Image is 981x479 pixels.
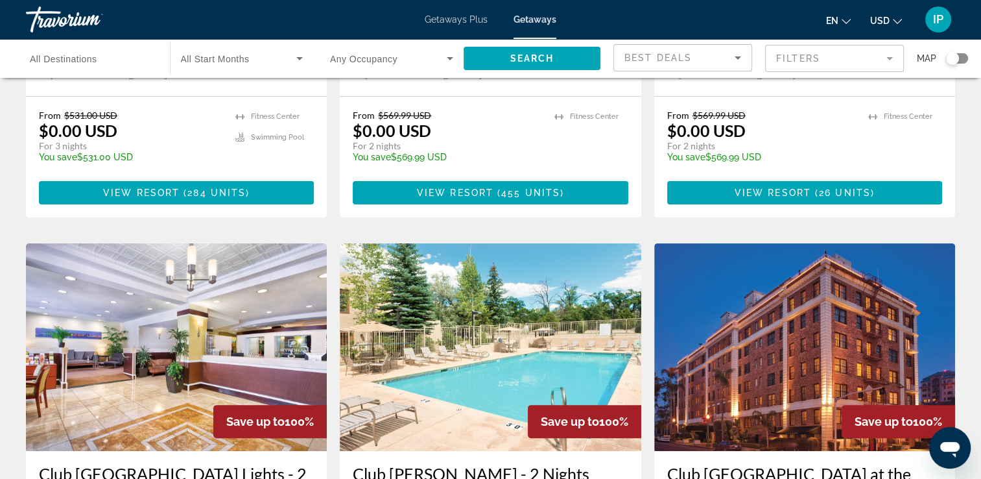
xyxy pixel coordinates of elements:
span: You save [353,152,391,162]
p: $0.00 USD [353,121,431,140]
span: From [39,110,61,121]
p: $569.99 USD [667,152,855,162]
span: IP [933,13,943,26]
span: You save [667,152,705,162]
button: Search [464,47,601,70]
div: 100% [528,405,641,438]
p: For 3 nights [39,140,222,152]
span: Best Deals [624,53,692,63]
span: ( ) [811,188,875,198]
span: Any Occupancy [330,54,397,64]
span: Search [510,53,554,64]
button: Change currency [870,11,902,30]
p: $569.99 USD [353,152,541,162]
div: 100% [213,405,327,438]
span: $531.00 USD [64,110,117,121]
span: Swimming Pool [251,133,304,141]
span: You save [39,152,77,162]
span: View Resort [735,188,811,198]
span: $569.99 USD [692,110,746,121]
p: $0.00 USD [667,121,746,140]
span: Map [917,49,936,68]
span: $569.99 USD [378,110,431,121]
p: For 2 nights [667,140,855,152]
p: $531.00 USD [39,152,222,162]
a: Getaways [514,14,556,25]
span: View Resort [103,188,180,198]
span: 455 units [501,188,560,198]
span: From [353,110,375,121]
button: View Resort(455 units) [353,181,628,204]
span: Save up to [226,415,285,428]
span: Save up to [541,415,599,428]
span: From [667,110,689,121]
button: View Resort(26 units) [667,181,942,204]
a: Travorium [26,3,156,36]
span: ( ) [180,188,250,198]
span: All Start Months [181,54,250,64]
span: Fitness Center [570,112,619,121]
img: 8562O01X.jpg [26,243,327,451]
span: en [826,16,838,26]
span: USD [870,16,890,26]
iframe: Button to launch messaging window [929,427,971,469]
p: For 2 nights [353,140,541,152]
span: All Destinations [30,54,97,64]
span: 26 units [819,188,871,198]
p: $0.00 USD [39,121,117,140]
span: View Resort [417,188,493,198]
button: Filter [765,44,904,73]
span: ( ) [493,188,564,198]
span: Fitness Center [884,112,932,121]
img: A412O01X.jpg [340,243,641,451]
button: Change language [826,11,851,30]
span: Fitness Center [251,112,300,121]
span: Save up to [855,415,913,428]
div: 100% [842,405,955,438]
img: D505E01X.jpg [654,243,955,451]
mat-select: Sort by [624,50,741,66]
button: View Resort(284 units) [39,181,314,204]
a: Getaways Plus [425,14,488,25]
span: 284 units [187,188,246,198]
button: User Menu [921,6,955,33]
